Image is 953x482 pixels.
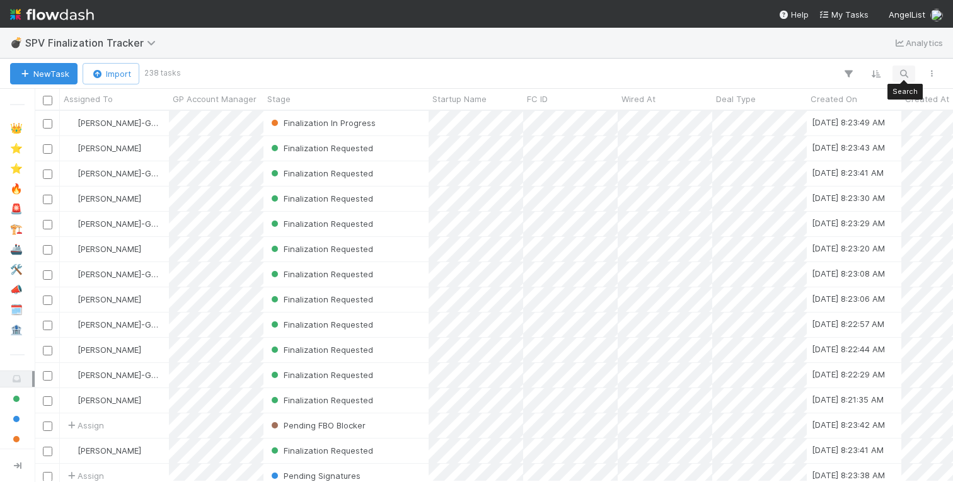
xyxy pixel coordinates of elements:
[66,345,76,355] img: avatar_cbf6e7c1-1692-464b-bc1b-b8582b2cbdce.png
[893,35,943,50] a: Analytics
[43,371,52,381] input: Toggle Row Selected
[819,8,869,21] a: My Tasks
[812,141,885,154] div: [DATE] 8:23:43 AM
[10,264,23,275] span: 🛠️
[65,394,141,406] div: [PERSON_NAME]
[78,118,171,128] span: [PERSON_NAME]-Gayob
[269,469,361,482] div: Pending Signatures
[66,269,76,279] img: avatar_45aa71e2-cea6-4b00-9298-a0421aa61a2d.png
[269,343,373,356] div: Finalization Requested
[65,343,141,356] div: [PERSON_NAME]
[78,219,171,229] span: [PERSON_NAME]-Gayob
[269,471,361,481] span: Pending Signatures
[43,270,52,280] input: Toggle Row Selected
[66,445,76,456] img: avatar_cbf6e7c1-1692-464b-bc1b-b8582b2cbdce.png
[716,93,756,105] span: Deal Type
[269,369,373,381] div: Finalization Requested
[83,63,139,84] button: Import
[269,244,373,254] span: Finalization Requested
[65,192,141,205] div: [PERSON_NAME]
[812,343,885,355] div: [DATE] 8:22:44 AM
[43,119,52,129] input: Toggle Row Selected
[65,117,163,129] div: [PERSON_NAME]-Gayob
[10,284,23,295] span: 📣
[78,445,141,456] span: [PERSON_NAME]
[269,294,373,304] span: Finalization Requested
[269,143,373,153] span: Finalization Requested
[812,418,885,431] div: [DATE] 8:23:42 AM
[269,444,373,457] div: Finalization Requested
[43,447,52,456] input: Toggle Row Selected
[889,9,925,20] span: AngelList
[269,193,373,204] span: Finalization Requested
[812,217,885,229] div: [DATE] 8:23:29 AM
[78,370,171,380] span: [PERSON_NAME]-Gayob
[812,116,885,129] div: [DATE] 8:23:49 AM
[432,93,487,105] span: Startup Name
[43,296,52,305] input: Toggle Row Selected
[66,118,76,128] img: avatar_45aa71e2-cea6-4b00-9298-a0421aa61a2d.png
[930,9,943,21] img: avatar_784ea27d-2d59-4749-b480-57d513651deb.png
[819,9,869,20] span: My Tasks
[65,167,163,180] div: [PERSON_NAME]-Gayob
[269,168,373,178] span: Finalization Requested
[269,117,376,129] div: Finalization In Progress
[78,269,171,279] span: [PERSON_NAME]-Gayob
[269,142,373,154] div: Finalization Requested
[65,243,141,255] div: [PERSON_NAME]
[64,93,113,105] span: Assigned To
[43,472,52,481] input: Toggle Row Selected
[43,396,52,406] input: Toggle Row Selected
[269,420,366,430] span: Pending FBO Blocker
[78,168,171,178] span: [PERSON_NAME]-Gayob
[10,37,23,48] span: 💣
[10,63,78,84] button: NewTask
[78,319,171,330] span: [PERSON_NAME]-Gayob
[65,293,141,306] div: [PERSON_NAME]
[78,294,141,304] span: [PERSON_NAME]
[267,93,291,105] span: Stage
[269,219,373,229] span: Finalization Requested
[812,469,885,481] div: [DATE] 8:23:38 AM
[269,394,373,406] div: Finalization Requested
[43,144,52,154] input: Toggle Row Selected
[269,118,376,128] span: Finalization In Progress
[10,244,23,255] span: 🚢
[10,143,23,154] span: ⭐
[269,419,366,432] div: Pending FBO Blocker
[65,217,163,230] div: [PERSON_NAME]-Gayob
[10,4,94,25] img: logo-inverted-e16ddd16eac7371096b0.svg
[10,123,23,134] span: 👑
[43,195,52,204] input: Toggle Row Selected
[66,319,76,330] img: avatar_45aa71e2-cea6-4b00-9298-a0421aa61a2d.png
[778,8,809,21] div: Help
[811,93,857,105] span: Created On
[65,469,104,482] div: Assign
[66,294,76,304] img: avatar_cbf6e7c1-1692-464b-bc1b-b8582b2cbdce.png
[66,168,76,178] img: avatar_45aa71e2-cea6-4b00-9298-a0421aa61a2d.png
[43,346,52,355] input: Toggle Row Selected
[269,370,373,380] span: Finalization Requested
[269,395,373,405] span: Finalization Requested
[269,345,373,355] span: Finalization Requested
[812,444,884,456] div: [DATE] 8:23:41 AM
[10,163,23,174] span: ⭐
[43,422,52,431] input: Toggle Row Selected
[65,142,141,154] div: [PERSON_NAME]
[10,224,23,234] span: 🏗️
[65,268,163,280] div: [PERSON_NAME]-Gayob
[66,395,76,405] img: avatar_cbf6e7c1-1692-464b-bc1b-b8582b2cbdce.png
[812,192,885,204] div: [DATE] 8:23:30 AM
[66,143,76,153] img: avatar_cbf6e7c1-1692-464b-bc1b-b8582b2cbdce.png
[269,217,373,230] div: Finalization Requested
[527,93,548,105] span: FC ID
[812,292,885,305] div: [DATE] 8:23:06 AM
[65,369,163,381] div: [PERSON_NAME]-Gayob
[78,345,141,355] span: [PERSON_NAME]
[812,393,884,406] div: [DATE] 8:21:35 AM
[812,267,885,280] div: [DATE] 8:23:08 AM
[905,93,949,105] span: Created At
[66,219,76,229] img: avatar_45aa71e2-cea6-4b00-9298-a0421aa61a2d.png
[43,96,52,105] input: Toggle All Rows Selected
[269,243,373,255] div: Finalization Requested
